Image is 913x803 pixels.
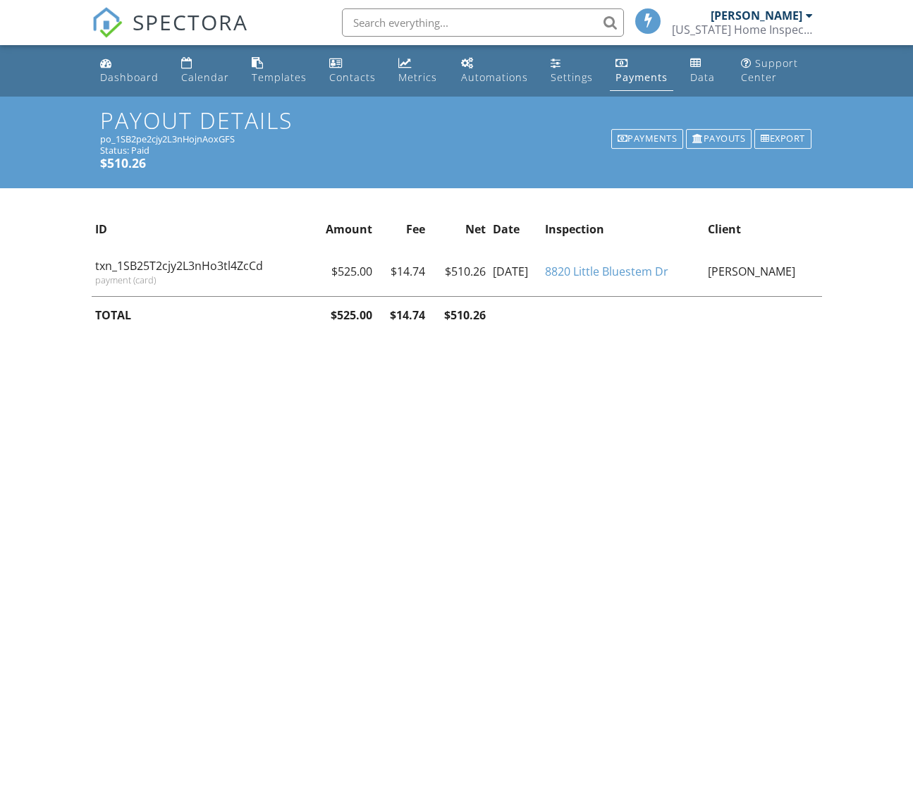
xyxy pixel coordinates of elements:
th: Fee [376,211,429,247]
input: Search everything... [342,8,624,37]
div: Payments [615,71,668,84]
td: $14.74 [376,247,429,296]
div: Payouts [686,129,752,149]
div: Automations [461,71,528,84]
a: Metrics [393,51,445,91]
div: Payments [611,129,684,149]
a: 8820 Little Bluestem Dr [545,264,668,279]
div: [PERSON_NAME] [711,8,802,23]
a: Payments [610,128,685,150]
span: SPECTORA [133,7,248,37]
div: Metrics [398,71,437,84]
a: Settings [545,51,599,91]
th: Amount [309,211,376,247]
a: Support Center [735,51,819,91]
th: TOTAL [92,296,310,333]
td: txn_1SB25T2cjy2L3nHo3tl4ZcCd [92,247,310,296]
div: Export [754,129,811,149]
th: ID [92,211,310,247]
h5: $510.26 [100,156,812,170]
th: $525.00 [309,296,376,333]
a: Dashboard [94,51,164,91]
a: SPECTORA [92,19,248,49]
td: [DATE] [489,247,542,296]
div: Florida Home Inspector Services, LLC [672,23,813,37]
div: Data [690,71,715,84]
th: Client [704,211,822,247]
a: Templates [246,51,312,91]
td: $510.26 [429,247,489,296]
div: Calendar [181,71,229,84]
a: Contacts [324,51,381,91]
div: po_1SB2pe2cjy2L3nHojnAoxGFS [100,133,812,145]
div: Support Center [741,56,798,84]
h1: Payout Details [100,108,812,133]
th: Net [429,211,489,247]
div: Status: Paid [100,145,812,156]
a: Calendar [176,51,235,91]
a: Export [753,128,813,150]
th: Inspection [541,211,704,247]
div: payment (card) [95,274,306,286]
div: Templates [252,71,307,84]
td: [PERSON_NAME] [704,247,822,296]
div: Contacts [329,71,376,84]
div: Dashboard [100,71,159,84]
a: Payments [610,51,673,91]
th: $510.26 [429,296,489,333]
div: Settings [551,71,593,84]
a: Automations (Basic) [455,51,534,91]
a: Payouts [685,128,753,150]
a: Data [685,51,724,91]
img: The Best Home Inspection Software - Spectora [92,7,123,38]
td: $525.00 [309,247,376,296]
th: $14.74 [376,296,429,333]
th: Date [489,211,542,247]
